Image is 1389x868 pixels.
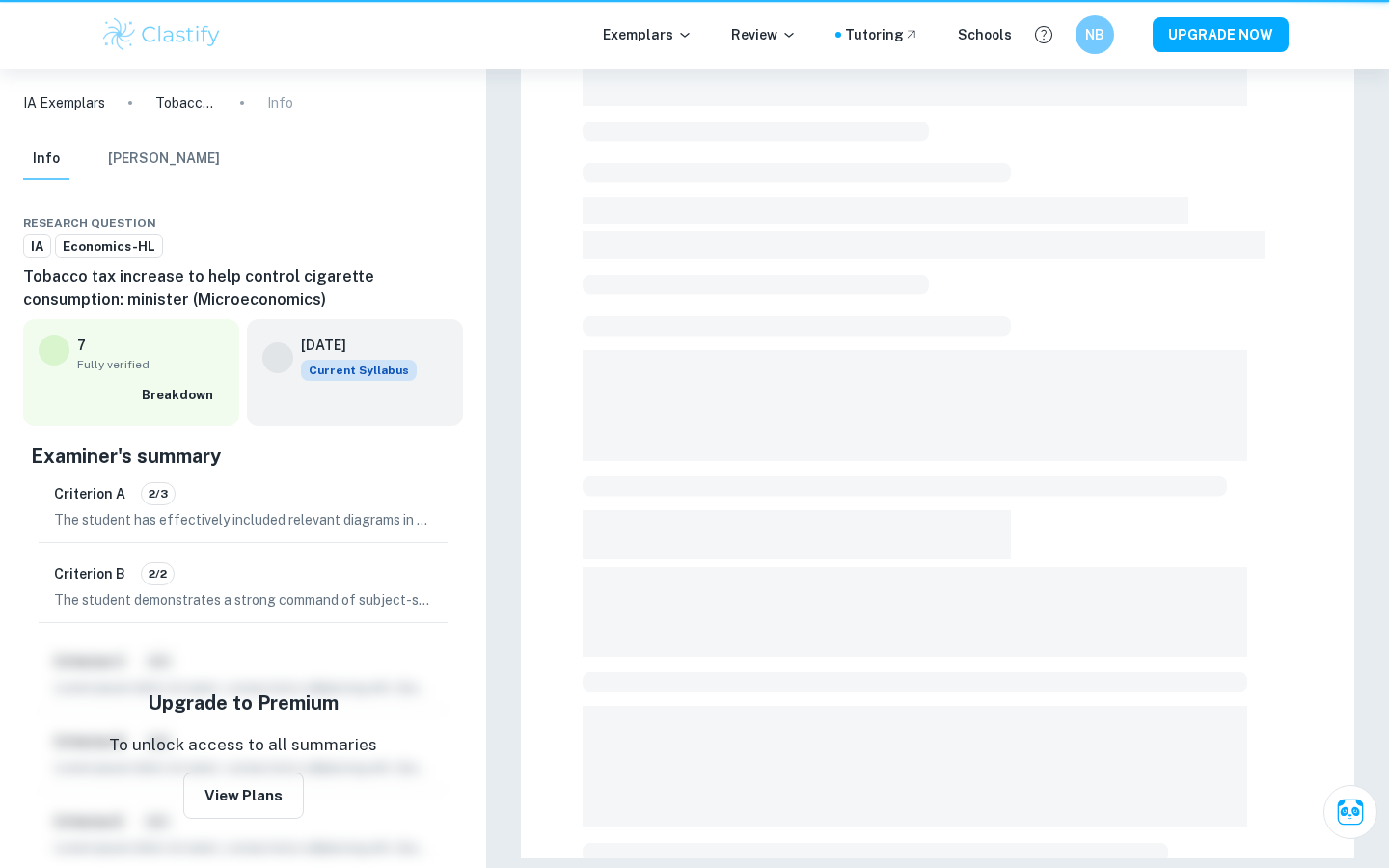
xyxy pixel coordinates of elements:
[428,210,444,233] div: Bookmark
[148,688,339,717] h5: Upgrade to Premium
[183,773,304,819] button: View Plans
[23,233,51,258] a: IA
[31,441,455,470] h5: Examiner's summary
[23,213,156,231] span: Research question
[108,138,220,180] button: [PERSON_NAME]
[301,360,417,381] div: This exemplar is based on the current syllabus. Feel free to refer to it for inspiration/ideas wh...
[100,15,223,54] img: Clastify logo
[54,588,432,610] p: The student demonstrates a strong command of subject-specific terminology, effectively applying r...
[54,482,125,503] h6: Criterion A
[390,210,405,233] div: Share
[55,233,163,258] a: Economics-HL
[1084,24,1106,45] h6: NB
[155,93,217,114] p: Tobacco tax increase to help control cigarette consumption: minister (Microeconomics)
[731,24,797,45] p: Review
[137,381,224,410] button: Breakdown
[1153,17,1289,52] button: UPGRADE NOW
[142,484,175,502] span: 2/3
[77,335,86,356] p: 7
[23,93,105,114] a: IA Exemplars
[1323,785,1377,839] button: Ask Clai
[23,265,463,312] h6: Tobacco tax increase to help control cigarette consumption: minister (Microeconomics)
[142,564,174,582] span: 2/2
[54,508,432,529] p: The student has effectively included relevant diagrams in the commentary, specifically an externa...
[77,356,224,373] span: Fully verified
[301,335,401,356] h6: [DATE]
[1076,15,1114,54] button: NB
[23,138,69,180] button: Info
[958,24,1012,45] a: Schools
[24,236,50,256] span: IA
[109,732,377,757] p: To unlock access to all summaries
[56,236,162,256] span: Economics-HL
[301,360,417,381] span: Current Syllabus
[54,562,125,583] h6: Criterion B
[1027,18,1060,51] button: Help and Feedback
[409,210,424,233] div: Download
[448,210,463,233] div: Report issue
[603,24,693,45] p: Exemplars
[267,93,293,114] p: Info
[845,24,919,45] a: Tutoring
